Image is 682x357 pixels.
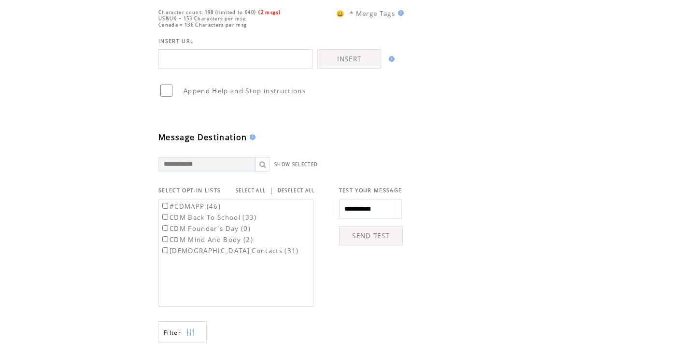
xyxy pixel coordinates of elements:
[158,22,247,28] span: Canada = 136 Characters per msg
[184,86,306,95] span: Append Help and Stop instructions
[158,321,207,343] a: Filter
[162,214,168,220] input: CDM Back To School (33)
[162,225,168,231] input: CDM Founder`s Day (0)
[160,213,257,222] label: CDM Back To School (33)
[158,15,246,22] span: US&UK = 153 Characters per msg
[236,187,266,194] a: SELECT ALL
[160,202,221,211] label: #CDMAPP (46)
[336,9,345,18] span: 😀
[278,187,315,194] a: DESELECT ALL
[339,187,402,194] span: TEST YOUR MESSAGE
[158,38,194,44] span: INSERT URL
[160,246,299,255] label: [DEMOGRAPHIC_DATA] Contacts (31)
[162,247,168,253] input: [DEMOGRAPHIC_DATA] Contacts (31)
[350,9,395,18] span: * Merge Tags
[270,186,273,195] span: |
[386,56,395,62] img: help.gif
[162,236,168,242] input: CDM Mind And Body (2)
[158,187,221,194] span: SELECT OPT-IN LISTS
[158,132,247,143] span: Message Destination
[258,9,281,15] span: (2 msgs)
[339,226,403,245] a: SEND TEST
[395,10,404,16] img: help.gif
[164,328,181,337] span: Show filters
[247,134,256,140] img: help.gif
[186,322,195,343] img: filters.png
[317,49,381,69] a: INSERT
[158,9,256,15] span: Character count: 198 (limited to 640)
[274,161,318,168] a: SHOW SELECTED
[160,235,253,244] label: CDM Mind And Body (2)
[160,224,251,233] label: CDM Founder`s Day (0)
[162,203,168,209] input: #CDMAPP (46)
